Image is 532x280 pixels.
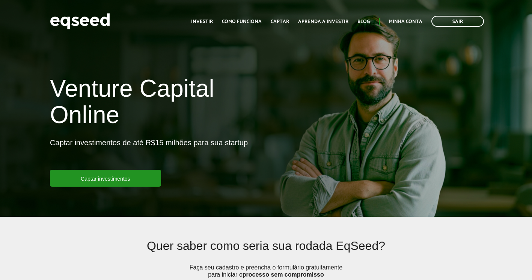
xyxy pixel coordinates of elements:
[357,19,370,24] a: Blog
[50,75,260,132] h1: Venture Capital Online
[389,19,422,24] a: Minha conta
[243,271,324,278] strong: processo sem compromisso
[94,239,438,264] h2: Quer saber como seria sua rodada EqSeed?
[271,19,289,24] a: Captar
[431,16,484,27] a: Sair
[50,11,110,31] img: EqSeed
[298,19,348,24] a: Aprenda a investir
[191,19,213,24] a: Investir
[50,170,161,187] a: Captar investimentos
[222,19,262,24] a: Como funciona
[50,138,248,170] p: Captar investimentos de até R$15 milhões para sua startup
